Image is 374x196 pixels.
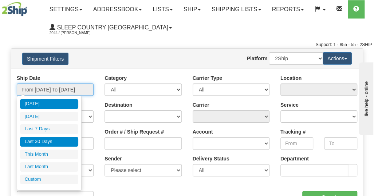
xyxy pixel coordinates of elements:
[147,0,178,19] a: Lists
[193,155,229,162] label: Delivery Status
[357,61,373,135] iframe: chat widget
[20,162,78,172] li: Last Month
[247,55,267,62] label: Platform
[280,128,306,135] label: Tracking #
[193,74,222,82] label: Carrier Type
[20,99,78,109] li: [DATE]
[193,101,209,109] label: Carrier
[105,74,127,82] label: Category
[20,124,78,134] li: Last 7 Days
[20,137,78,147] li: Last 30 Days
[2,2,27,16] img: logo2044.jpg
[280,155,309,162] label: Department
[105,128,164,135] label: Order # / Ship Request #
[20,175,78,184] li: Custom
[105,101,132,109] label: Destination
[22,53,68,65] button: Shipment Filters
[105,155,122,162] label: Sender
[178,0,206,19] a: Ship
[280,137,314,150] input: From
[20,112,78,122] li: [DATE]
[267,0,309,19] a: Reports
[50,29,104,37] span: 2044 / [PERSON_NAME]
[206,0,266,19] a: Shipping lists
[323,52,352,65] button: Actions
[20,150,78,159] li: This Month
[324,137,357,150] input: To
[280,74,302,82] label: Location
[44,19,177,37] a: Sleep Country [GEOGRAPHIC_DATA] 2044 / [PERSON_NAME]
[280,101,299,109] label: Service
[5,6,67,12] div: live help - online
[2,42,372,48] div: Support: 1 - 855 - 55 - 2SHIP
[55,24,168,30] span: Sleep Country [GEOGRAPHIC_DATA]
[193,128,213,135] label: Account
[88,0,147,19] a: Addressbook
[17,74,40,82] label: Ship Date
[44,0,88,19] a: Settings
